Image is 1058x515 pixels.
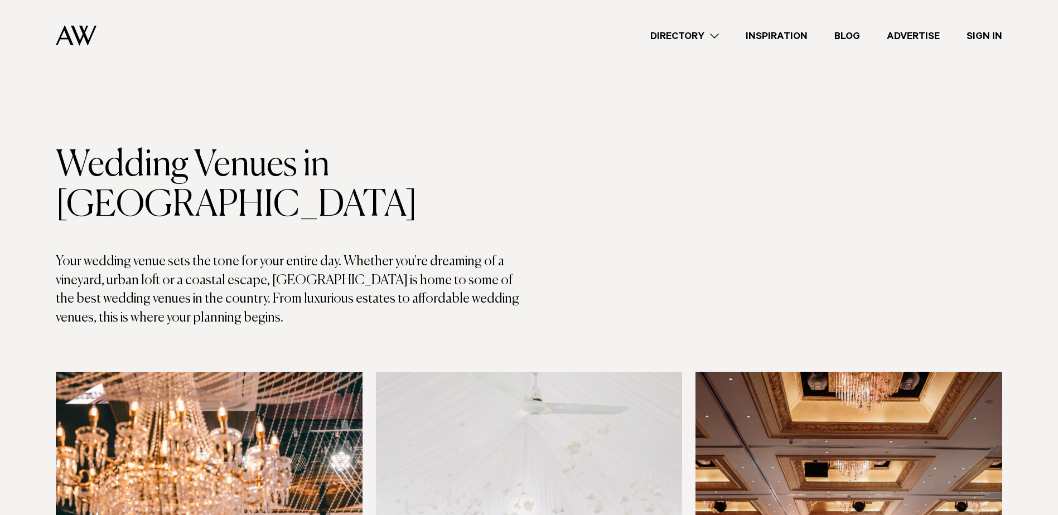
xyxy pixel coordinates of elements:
[56,25,96,46] img: Auckland Weddings Logo
[873,28,953,43] a: Advertise
[637,28,732,43] a: Directory
[732,28,821,43] a: Inspiration
[56,252,529,327] p: Your wedding venue sets the tone for your entire day. Whether you're dreaming of a vineyard, urba...
[56,145,529,226] h1: Wedding Venues in [GEOGRAPHIC_DATA]
[821,28,873,43] a: Blog
[953,28,1016,43] a: Sign In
